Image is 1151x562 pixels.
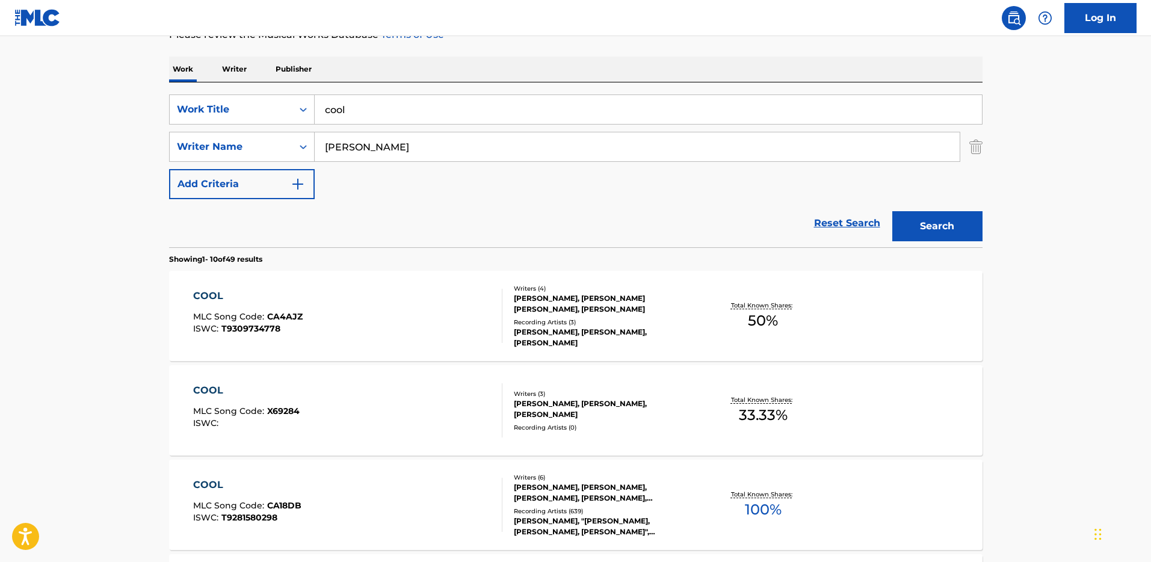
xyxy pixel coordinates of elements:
p: Publisher [272,57,315,82]
p: Writer [218,57,250,82]
div: Writers ( 4 ) [514,284,696,293]
a: COOLMLC Song Code:CA4AJZISWC:T9309734778Writers (4)[PERSON_NAME], [PERSON_NAME] [PERSON_NAME], [P... [169,271,983,361]
div: COOL [193,478,301,492]
img: help [1038,11,1052,25]
div: Writer Name [177,140,285,154]
div: [PERSON_NAME], [PERSON_NAME], [PERSON_NAME] [514,398,696,420]
div: [PERSON_NAME], "[PERSON_NAME], [PERSON_NAME], [PERSON_NAME]", [PERSON_NAME], [PERSON_NAME], [PERS... [514,516,696,537]
div: Drag [1094,516,1102,552]
button: Search [892,211,983,241]
span: ISWC : [193,418,221,428]
a: Reset Search [808,210,886,236]
div: Writers ( 6 ) [514,473,696,482]
img: search [1007,11,1021,25]
span: 50 % [748,310,778,332]
span: 33.33 % [739,404,788,426]
span: T9309734778 [221,323,280,334]
div: Recording Artists ( 639 ) [514,507,696,516]
div: [PERSON_NAME], [PERSON_NAME], [PERSON_NAME], [PERSON_NAME], [PERSON_NAME] [PERSON_NAME] [PERSON_N... [514,482,696,504]
div: Help [1033,6,1057,30]
span: MLC Song Code : [193,406,267,416]
p: Work [169,57,197,82]
p: Total Known Shares: [731,395,795,404]
a: COOLMLC Song Code:X69284ISWC:Writers (3)[PERSON_NAME], [PERSON_NAME], [PERSON_NAME]Recording Arti... [169,365,983,455]
div: COOL [193,383,300,398]
form: Search Form [169,94,983,247]
span: ISWC : [193,512,221,523]
div: Recording Artists ( 3 ) [514,318,696,327]
img: MLC Logo [14,9,61,26]
div: COOL [193,289,303,303]
span: 100 % [745,499,782,520]
img: Delete Criterion [969,132,983,162]
p: Showing 1 - 10 of 49 results [169,254,262,265]
div: Writers ( 3 ) [514,389,696,398]
span: X69284 [267,406,300,416]
span: CA4AJZ [267,311,303,322]
a: Public Search [1002,6,1026,30]
span: T9281580298 [221,512,277,523]
p: Total Known Shares: [731,490,795,499]
span: ISWC : [193,323,221,334]
a: COOLMLC Song Code:CA18DBISWC:T9281580298Writers (6)[PERSON_NAME], [PERSON_NAME], [PERSON_NAME], [... [169,460,983,550]
div: Recording Artists ( 0 ) [514,423,696,432]
span: CA18DB [267,500,301,511]
span: MLC Song Code : [193,311,267,322]
p: Total Known Shares: [731,301,795,310]
button: Add Criteria [169,169,315,199]
iframe: Chat Widget [1091,504,1151,562]
a: Log In [1064,3,1137,33]
div: [PERSON_NAME], [PERSON_NAME], [PERSON_NAME] [514,327,696,348]
span: MLC Song Code : [193,500,267,511]
img: 9d2ae6d4665cec9f34b9.svg [291,177,305,191]
div: Work Title [177,102,285,117]
div: [PERSON_NAME], [PERSON_NAME] [PERSON_NAME], [PERSON_NAME] [514,293,696,315]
